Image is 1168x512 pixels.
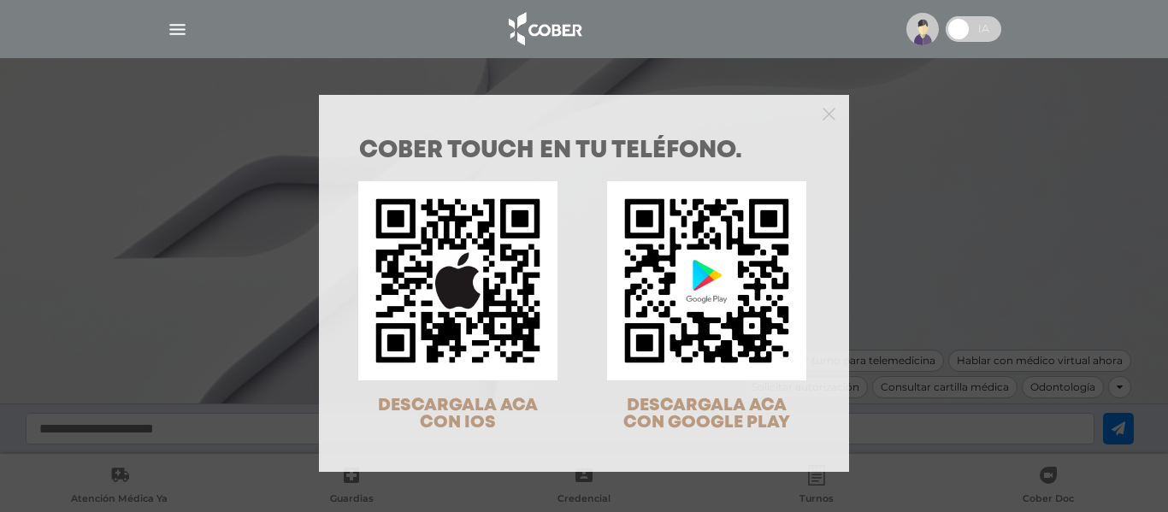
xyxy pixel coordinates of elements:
[358,181,557,380] img: qr-code
[359,139,809,163] h1: COBER TOUCH en tu teléfono.
[378,397,538,431] span: DESCARGALA ACA CON IOS
[823,105,835,121] button: Close
[607,181,806,380] img: qr-code
[623,397,790,431] span: DESCARGALA ACA CON GOOGLE PLAY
